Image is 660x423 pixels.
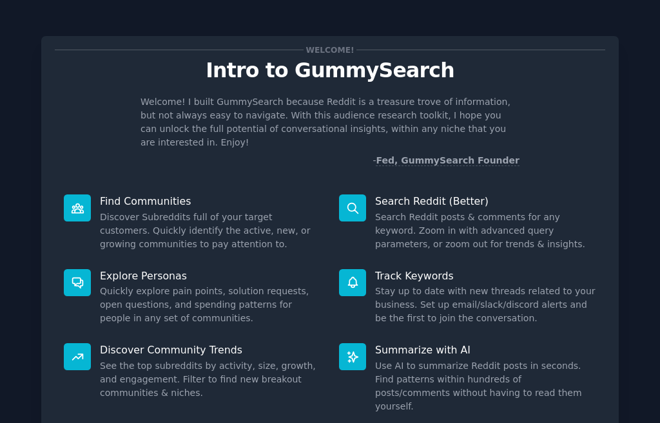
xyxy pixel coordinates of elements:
[375,211,596,251] dd: Search Reddit posts & comments for any keyword. Zoom in with advanced query parameters, or zoom o...
[376,155,519,166] a: Fed, GummySearch Founder
[304,43,356,57] span: Welcome!
[100,269,321,283] p: Explore Personas
[375,269,596,283] p: Track Keywords
[100,359,321,400] dd: See the top subreddits by activity, size, growth, and engagement. Filter to find new breakout com...
[375,359,596,413] dd: Use AI to summarize Reddit posts in seconds. Find patterns within hundreds of posts/comments with...
[55,59,605,82] p: Intro to GummySearch
[141,95,519,149] p: Welcome! I built GummySearch because Reddit is a treasure trove of information, but not always ea...
[100,343,321,357] p: Discover Community Trends
[375,285,596,325] dd: Stay up to date with new threads related to your business. Set up email/slack/discord alerts and ...
[100,285,321,325] dd: Quickly explore pain points, solution requests, open questions, and spending patterns for people ...
[373,154,519,167] div: -
[375,343,596,357] p: Summarize with AI
[375,194,596,208] p: Search Reddit (Better)
[100,211,321,251] dd: Discover Subreddits full of your target customers. Quickly identify the active, new, or growing c...
[100,194,321,208] p: Find Communities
